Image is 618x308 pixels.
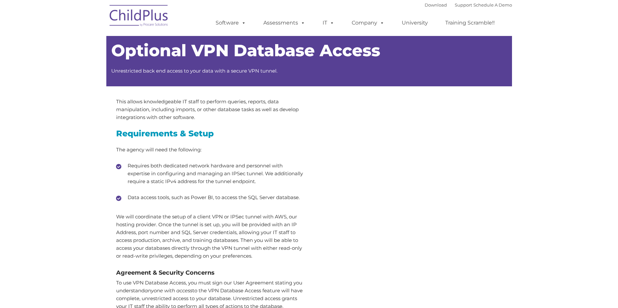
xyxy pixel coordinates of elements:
font: | [425,2,512,8]
a: Assessments [257,16,312,29]
p: This allows knowledgeable IT staff to perform queries, reports, data manipulation, including impo... [116,98,304,121]
a: IT [316,16,341,29]
a: Schedule A Demo [473,2,512,8]
p: Requires both dedicated network hardware and personnel with expertise in configuring and managing... [128,162,304,185]
img: ChildPlus by Procare Solutions [106,0,172,33]
a: Support [455,2,472,8]
span: Unrestricted back end access to your data with a secure VPN tunnel. [111,68,277,74]
h3: Requirements & Setup [116,129,304,138]
p: The agency will need the following: [116,146,304,154]
a: Download [425,2,447,8]
h4: Agreement & Security Concerns [116,268,304,277]
p: Data access tools, such as Power BI, to access the SQL Server database. [128,194,304,201]
p: We will coordinate the setup of a client VPN or IPSec tunnel with AWS, our hosting provider. Once... [116,213,304,260]
a: University [395,16,434,29]
em: anyone with access [145,287,192,294]
a: Software [209,16,253,29]
a: Training Scramble!! [439,16,501,29]
a: Company [345,16,391,29]
span: Optional VPN Database Access [111,41,380,60]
